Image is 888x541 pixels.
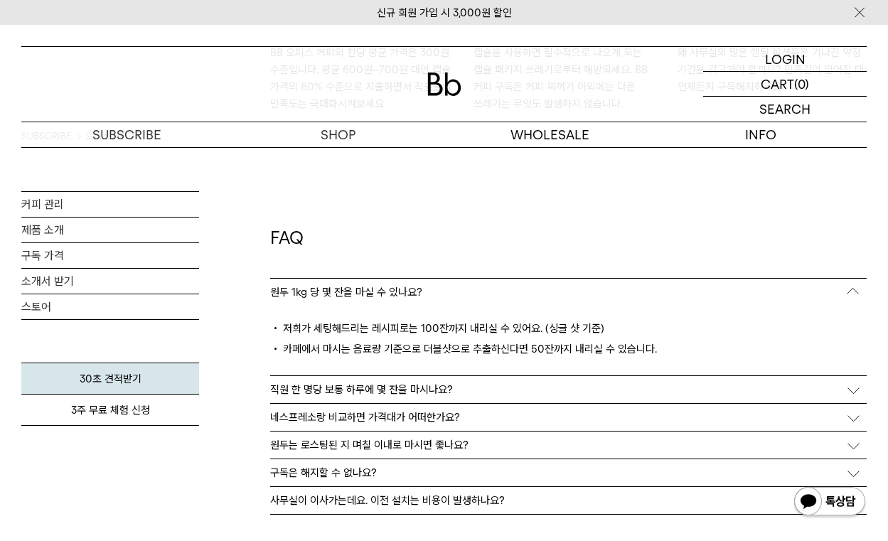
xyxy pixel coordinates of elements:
[270,411,460,424] p: 네스프레소랑 비교하면 가격대가 어떠한가요?
[270,383,453,396] p: 직원 한 명당 보통 하루에 몇 잔을 마시나요?
[21,294,199,319] a: 스토어
[270,341,867,361] p: 카페에서 마시는 음료량 기준으로 더블샷으로 추출하신다면 50잔까지 내리실 수 있습니다.
[793,486,867,520] img: 카카오톡 채널 1:1 채팅 버튼
[703,47,867,72] a: LOGIN
[270,494,505,507] p: 사무실이 이사가는데요. 이전 설치는 비용이 발생하나요?
[21,192,199,217] a: 커피 관리
[21,218,199,242] a: 제품 소개
[656,122,867,147] p: INFO
[270,320,867,341] p: 저희가 세팅해드리는 레시피로는 100잔까지 내리실 수 있어요. (싱글 샷 기준)
[765,47,806,71] p: LOGIN
[232,122,444,147] a: SHOP
[794,72,809,96] p: (0)
[759,97,811,122] p: SEARCH
[21,122,232,147] a: SUBSCRIBE
[703,72,867,97] a: CART (0)
[270,226,867,279] h2: FAQ
[270,286,422,299] p: 원두 1kg 당 몇 잔을 마실 수 있나요?
[270,439,469,451] p: 원두는 로스팅된 지 며칠 이내로 마시면 좋나요?
[270,466,377,479] p: 구독은 해지할 수 없나요?
[427,73,461,96] img: 로고
[21,395,199,426] a: 3주 무료 체험 신청
[21,363,199,395] a: 30초 견적받기
[444,122,656,147] p: WHOLESALE
[377,6,512,19] a: 신규 회원 가입 시 3,000원 할인
[21,243,199,268] a: 구독 가격
[21,269,199,294] a: 소개서 받기
[761,72,794,96] p: CART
